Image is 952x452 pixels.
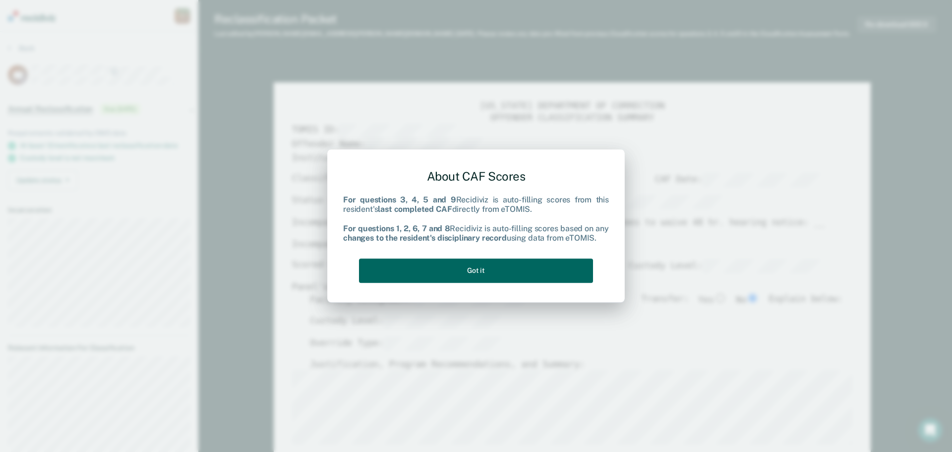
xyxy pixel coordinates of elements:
[343,233,507,243] b: changes to the resident's disciplinary record
[343,224,450,233] b: For questions 1, 2, 6, 7 and 8
[343,195,609,243] div: Recidiviz is auto-filling scores from this resident's directly from eTOMIS. Recidiviz is auto-fil...
[378,205,452,214] b: last completed CAF
[359,258,593,283] button: Got it
[343,195,456,205] b: For questions 3, 4, 5 and 9
[343,161,609,192] div: About CAF Scores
